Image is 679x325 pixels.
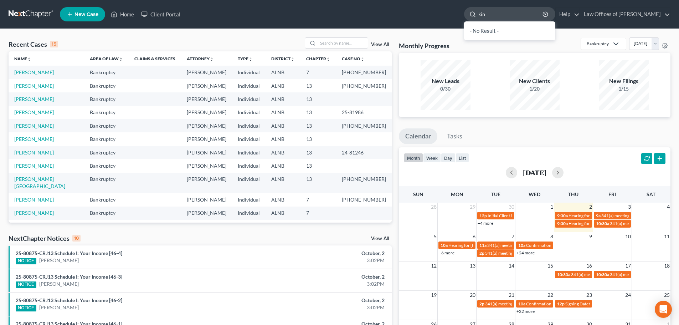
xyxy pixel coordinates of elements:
[588,203,593,211] span: 2
[300,119,336,132] td: 13
[666,203,670,211] span: 4
[430,203,437,211] span: 28
[441,153,456,163] button: day
[421,77,470,85] div: New Leads
[14,210,54,216] a: [PERSON_NAME]
[181,66,232,79] td: [PERSON_NAME]
[399,128,437,144] a: Calendar
[557,301,565,306] span: 12p
[485,301,554,306] span: 341(a) meeting for [PERSON_NAME]
[518,243,525,248] span: 10a
[129,51,181,66] th: Claims & Services
[266,66,300,79] td: ALNB
[610,221,679,226] span: 341(a) meeting for [PERSON_NAME]
[300,106,336,119] td: 13
[14,163,54,169] a: [PERSON_NAME]
[647,191,655,197] span: Sat
[181,106,232,119] td: [PERSON_NAME]
[433,232,437,241] span: 5
[138,8,184,21] a: Client Portal
[266,207,300,220] td: ALNB
[14,69,54,75] a: [PERSON_NAME]
[487,243,556,248] span: 341(a) meeting for [PERSON_NAME]
[300,220,336,233] td: 7
[266,280,385,288] div: 3:02PM
[266,79,300,92] td: ALNB
[451,191,463,197] span: Mon
[181,119,232,132] td: [PERSON_NAME]
[478,7,544,21] input: Search by name...
[74,12,98,17] span: New Case
[596,213,601,218] span: 9a
[488,213,576,218] span: Initial Client Meeting Date for [PERSON_NAME]
[300,92,336,106] td: 13
[596,272,609,277] span: 10:30a
[16,274,122,280] a: 25-80875-CRJ13 Schedule I: Your Income [46-3]
[336,79,392,92] td: [PHONE_NUMBER]
[300,173,336,193] td: 13
[479,213,487,218] span: 12p
[84,79,129,92] td: Bankruptcy
[516,309,535,314] a: +22 more
[569,221,624,226] span: Hearing for [PERSON_NAME]
[518,301,525,306] span: 10a
[608,191,616,197] span: Fri
[663,232,670,241] span: 11
[90,56,123,61] a: Area of Lawunfold_more
[107,8,138,21] a: Home
[84,173,129,193] td: Bankruptcy
[181,146,232,159] td: [PERSON_NAME]
[624,291,632,299] span: 24
[569,213,624,218] span: Hearing for [PERSON_NAME]
[266,220,300,233] td: ALNB
[526,243,641,248] span: Confirmation hearing for [PERSON_NAME] [PERSON_NAME]
[84,207,129,220] td: Bankruptcy
[479,243,487,248] span: 11a
[599,77,649,85] div: New Filings
[181,159,232,172] td: [PERSON_NAME]
[50,41,58,47] div: 15
[181,79,232,92] td: [PERSON_NAME]
[300,193,336,206] td: 7
[547,291,554,299] span: 22
[601,213,670,218] span: 341(a) meeting for [PERSON_NAME]
[491,191,500,197] span: Tue
[181,92,232,106] td: [PERSON_NAME]
[568,191,578,197] span: Thu
[557,272,570,277] span: 10:30a
[627,203,632,211] span: 3
[318,38,368,48] input: Search by name...
[14,197,54,203] a: [PERSON_NAME]
[16,258,36,264] div: NOTICE
[266,193,300,206] td: ALNB
[371,42,389,47] a: View All
[232,66,266,79] td: Individual
[472,232,476,241] span: 6
[181,173,232,193] td: [PERSON_NAME]
[587,41,609,47] div: Bankruptcy
[588,232,593,241] span: 9
[326,57,330,61] i: unfold_more
[336,119,392,132] td: [PHONE_NUMBER]
[84,159,129,172] td: Bankruptcy
[232,132,266,146] td: Individual
[413,191,423,197] span: Sun
[300,146,336,159] td: 13
[266,92,300,106] td: ALNB
[181,193,232,206] td: [PERSON_NAME]
[266,159,300,172] td: ALNB
[456,153,469,163] button: list
[232,146,266,159] td: Individual
[232,159,266,172] td: Individual
[508,261,515,270] span: 14
[586,261,593,270] span: 16
[586,291,593,299] span: 23
[516,250,535,255] a: +24 more
[84,220,129,233] td: Bankruptcy
[232,193,266,206] td: Individual
[421,85,470,92] div: 0/30
[266,106,300,119] td: ALNB
[510,77,560,85] div: New Clients
[266,297,385,304] div: October, 2
[39,280,79,288] a: [PERSON_NAME]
